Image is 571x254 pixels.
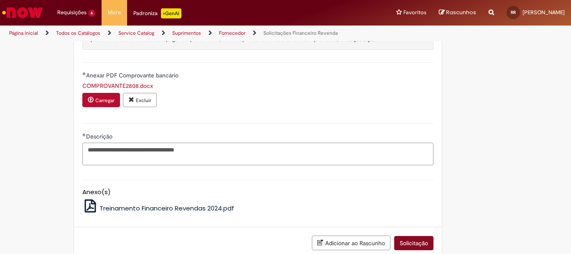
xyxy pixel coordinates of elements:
[82,93,120,107] button: Carregar anexo de Anexar PDF Comprovante bancário Required
[1,4,44,21] img: ServiceNow
[523,9,565,16] span: [PERSON_NAME]
[172,30,201,36] a: Suprimentos
[57,8,87,17] span: Requisições
[95,97,115,104] small: Carregar
[403,8,426,17] span: Favoritos
[219,30,245,36] a: Fornecedor
[82,204,235,213] a: Treinamento Financeiro Revendas 2024.pdf
[99,204,234,213] span: Treinamento Financeiro Revendas 2024.pdf
[86,133,114,140] span: Descrição
[263,30,338,36] a: Solicitações Financeiro Revenda
[133,8,181,18] div: Padroniza
[439,9,476,17] a: Rascunhos
[161,8,181,18] p: +GenAi
[82,189,433,196] h5: Anexo(s)
[312,236,390,250] button: Adicionar ao Rascunho
[118,30,154,36] a: Service Catalog
[446,8,476,16] span: Rascunhos
[108,8,121,17] span: More
[88,10,95,17] span: 6
[6,26,375,41] ul: Trilhas de página
[82,82,153,90] a: Download de COMPROVANTE2808.docx
[394,236,433,250] button: Solicitação
[511,10,516,15] span: RR
[82,143,433,165] textarea: Descrição
[9,30,38,36] a: Página inicial
[82,72,86,75] span: Obrigatório Preenchido
[56,30,100,36] a: Todos os Catálogos
[136,97,151,104] small: Excluir
[123,93,157,107] button: Excluir anexo COMPROVANTE2808.docx
[82,133,86,136] span: Obrigatório Preenchido
[86,72,180,79] span: Anexar PDF Comprovante bancário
